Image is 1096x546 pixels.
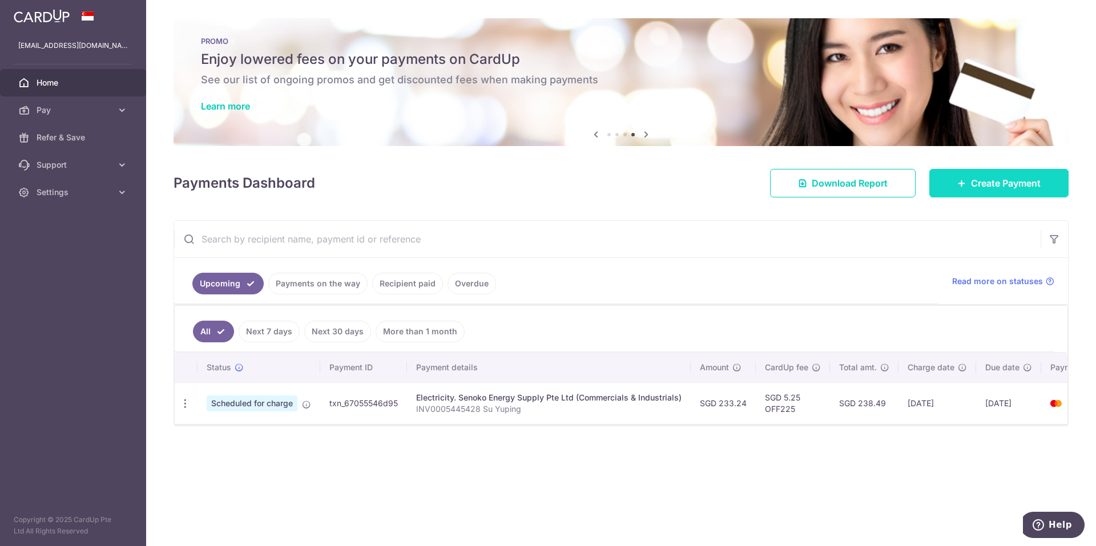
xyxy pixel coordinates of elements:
a: Recipient paid [372,273,443,294]
p: INV0005445428 Su Yuping [416,403,682,415]
td: SGD 238.49 [830,382,898,424]
span: Read more on statuses [952,276,1043,287]
h4: Payments Dashboard [174,173,315,193]
img: Bank Card [1045,397,1067,410]
a: Overdue [448,273,496,294]
th: Payment ID [320,353,407,382]
span: Amount [700,362,729,373]
td: SGD 233.24 [691,382,756,424]
a: Next 7 days [239,321,300,342]
a: Create Payment [929,169,1069,197]
a: Read more on statuses [952,276,1054,287]
a: Learn more [201,100,250,112]
th: Payment details [407,353,691,382]
h6: See our list of ongoing promos and get discounted fees when making payments [201,73,1041,87]
a: All [193,321,234,342]
span: Settings [37,187,112,198]
img: CardUp [14,9,70,23]
a: More than 1 month [376,321,465,342]
a: Next 30 days [304,321,371,342]
span: Status [207,362,231,373]
span: Scheduled for charge [207,395,297,411]
td: [DATE] [976,382,1041,424]
a: Payments on the way [268,273,368,294]
p: PROMO [201,37,1041,46]
div: Electricity. Senoko Energy Supply Pte Ltd (Commercials & Industrials) [416,392,682,403]
span: CardUp fee [765,362,808,373]
td: SGD 5.25 OFF225 [756,382,830,424]
p: [EMAIL_ADDRESS][DOMAIN_NAME] [18,40,128,51]
span: Create Payment [971,176,1041,190]
a: Upcoming [192,273,264,294]
a: Download Report [770,169,916,197]
span: Total amt. [839,362,877,373]
img: Latest Promos banner [174,18,1069,146]
span: Download Report [812,176,888,190]
span: Charge date [908,362,954,373]
span: Due date [985,362,1020,373]
span: Refer & Save [37,132,112,143]
td: txn_67055546d95 [320,382,407,424]
td: [DATE] [898,382,976,424]
span: Pay [37,104,112,116]
iframe: Opens a widget where you can find more information [1023,512,1085,540]
span: Support [37,159,112,171]
input: Search by recipient name, payment id or reference [174,221,1041,257]
span: Home [37,77,112,88]
h5: Enjoy lowered fees on your payments on CardUp [201,50,1041,68]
